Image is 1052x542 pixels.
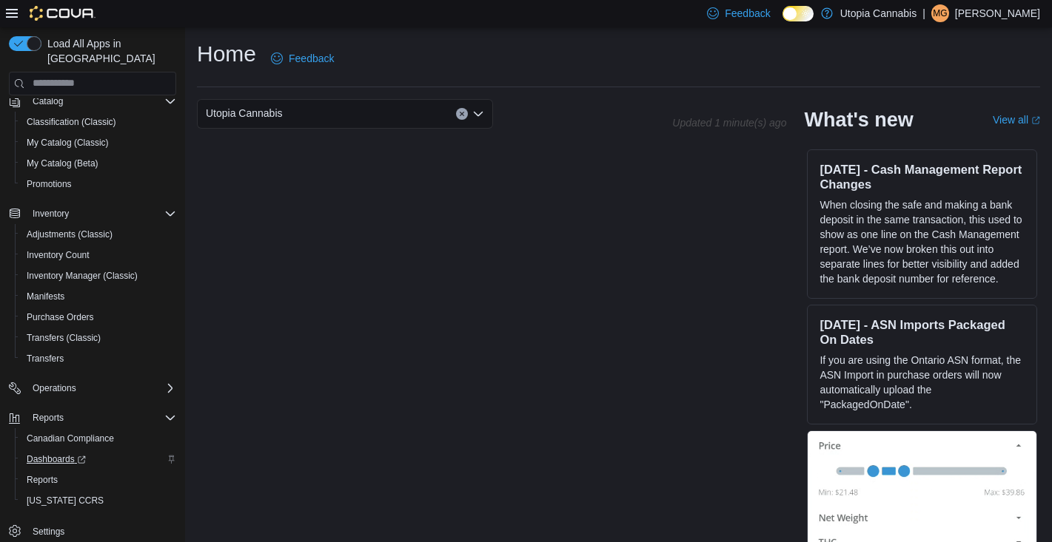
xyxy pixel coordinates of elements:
[1031,116,1040,125] svg: External link
[27,495,104,507] span: [US_STATE] CCRS
[3,203,182,224] button: Inventory
[15,449,182,470] a: Dashboards
[840,4,917,22] p: Utopia Cannabis
[27,409,70,427] button: Reports
[21,308,176,326] span: Purchase Orders
[21,246,96,264] a: Inventory Count
[197,39,256,69] h1: Home
[27,116,116,128] span: Classification (Classic)
[922,4,925,22] p: |
[33,95,63,107] span: Catalog
[33,412,64,424] span: Reports
[27,92,176,110] span: Catalog
[3,91,182,112] button: Catalog
[27,249,90,261] span: Inventory Count
[820,162,1025,192] h3: [DATE] - Cash Management Report Changes
[27,137,109,149] span: My Catalog (Classic)
[27,433,114,444] span: Canadian Compliance
[21,175,176,193] span: Promotions
[21,226,176,243] span: Adjustments (Classic)
[783,21,783,22] span: Dark Mode
[15,307,182,328] button: Purchase Orders
[955,4,1040,22] p: [PERSON_NAME]
[456,108,468,120] button: Clear input
[33,208,69,220] span: Inventory
[21,329,107,347] a: Transfers (Classic)
[27,311,94,323] span: Purchase Orders
[27,379,82,397] button: Operations
[15,174,182,194] button: Promotions
[820,317,1025,347] h3: [DATE] - ASN Imports Packaged On Dates
[41,36,176,66] span: Load All Apps in [GEOGRAPHIC_DATA]
[15,265,182,286] button: Inventory Manager (Classic)
[21,113,122,131] a: Classification (Classic)
[21,450,92,468] a: Dashboards
[931,4,949,22] div: Madison Goldstein
[804,108,913,132] h2: What's new
[21,226,118,243] a: Adjustments (Classic)
[21,155,176,172] span: My Catalog (Beta)
[21,492,176,509] span: Washington CCRS
[21,329,176,347] span: Transfers (Classic)
[33,382,76,394] span: Operations
[21,450,176,468] span: Dashboards
[27,291,64,302] span: Manifests
[21,267,144,285] a: Inventory Manager (Classic)
[21,288,70,305] a: Manifests
[15,245,182,265] button: Inventory Count
[472,108,484,120] button: Open list of options
[27,228,113,240] span: Adjustments (Classic)
[21,134,176,152] span: My Catalog (Classic)
[27,474,58,486] span: Reports
[27,353,64,365] span: Transfers
[27,178,72,190] span: Promotions
[21,246,176,264] span: Inventory Count
[33,526,64,538] span: Settings
[27,157,98,169] span: My Catalog (Beta)
[27,521,176,540] span: Settings
[206,104,283,122] span: Utopia Cannabis
[21,175,78,193] a: Promotions
[27,205,75,223] button: Inventory
[21,288,176,305] span: Manifests
[27,379,176,397] span: Operations
[21,134,115,152] a: My Catalog (Classic)
[15,428,182,449] button: Canadian Compliance
[672,117,786,129] p: Updated 1 minute(s) ago
[27,270,138,282] span: Inventory Manager (Classic)
[27,409,176,427] span: Reports
[15,490,182,511] button: [US_STATE] CCRS
[27,523,70,541] a: Settings
[820,353,1025,412] p: If you are using the Ontario ASN format, the ASN Import in purchase orders will now automatically...
[15,286,182,307] button: Manifests
[993,114,1040,126] a: View allExternal link
[820,197,1025,286] p: When closing the safe and making a bank deposit in the same transaction, this used to show as one...
[15,470,182,490] button: Reports
[21,113,176,131] span: Classification (Classic)
[3,520,182,541] button: Settings
[265,44,340,73] a: Feedback
[21,308,100,326] a: Purchase Orders
[21,492,110,509] a: [US_STATE] CCRS
[783,6,814,21] input: Dark Mode
[15,224,182,245] button: Adjustments (Classic)
[21,430,120,447] a: Canadian Compliance
[933,4,947,22] span: MG
[21,471,64,489] a: Reports
[15,348,182,369] button: Transfers
[725,6,770,21] span: Feedback
[289,51,334,66] span: Feedback
[21,350,70,367] a: Transfers
[3,378,182,399] button: Operations
[15,328,182,348] button: Transfers (Classic)
[27,92,69,110] button: Catalog
[3,407,182,428] button: Reports
[27,332,101,344] span: Transfers (Classic)
[21,155,104,172] a: My Catalog (Beta)
[15,153,182,174] button: My Catalog (Beta)
[15,112,182,132] button: Classification (Classic)
[30,6,96,21] img: Cova
[27,205,176,223] span: Inventory
[15,132,182,153] button: My Catalog (Classic)
[21,350,176,367] span: Transfers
